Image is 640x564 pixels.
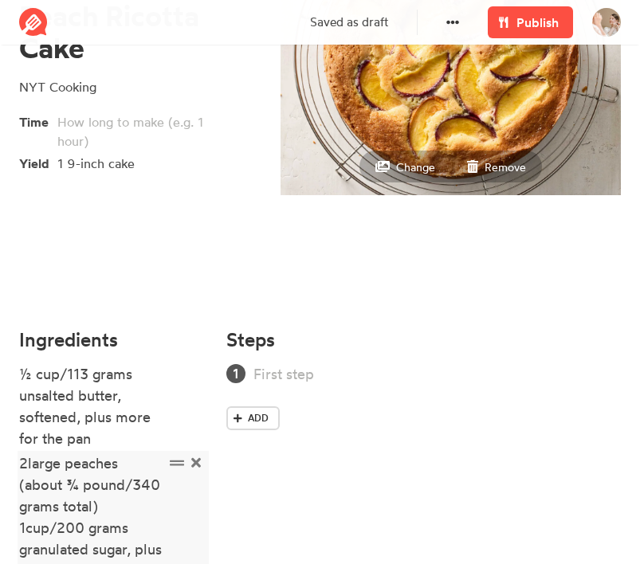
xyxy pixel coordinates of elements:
p: Saved as draft [310,14,388,32]
small: Remove [485,160,526,174]
h4: Steps [226,329,275,351]
img: Reciplate [19,8,48,37]
small: Change [396,160,435,174]
div: 1 9-inch cake [57,154,225,173]
span: Time [19,109,57,131]
img: User's avatar [592,8,621,37]
div: ½ cup/113 grams unsalted butter, softened, plus more for the pan [19,363,163,449]
span: Drag to reorder [166,452,187,474]
span: Add [248,411,269,425]
span: Publish [516,13,559,32]
span: Delete item [187,452,204,474]
div: NYT Cooking [19,77,250,96]
span: Yield [19,151,57,173]
h4: Ingredients [19,329,207,351]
